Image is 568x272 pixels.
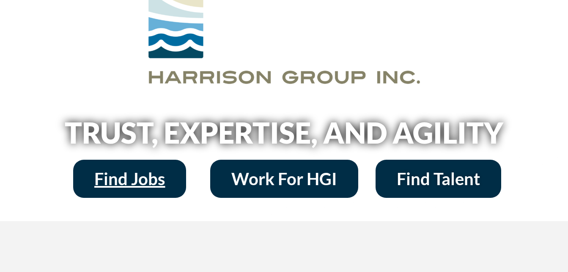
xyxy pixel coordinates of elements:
h2: Trust, Expertise, and Agility [43,118,525,147]
span: Work For HGI [231,170,337,187]
span: Find Talent [397,170,480,187]
a: Find Jobs [73,160,186,198]
a: Work For HGI [210,160,358,198]
a: Find Talent [376,160,501,198]
span: Find Jobs [94,170,165,187]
